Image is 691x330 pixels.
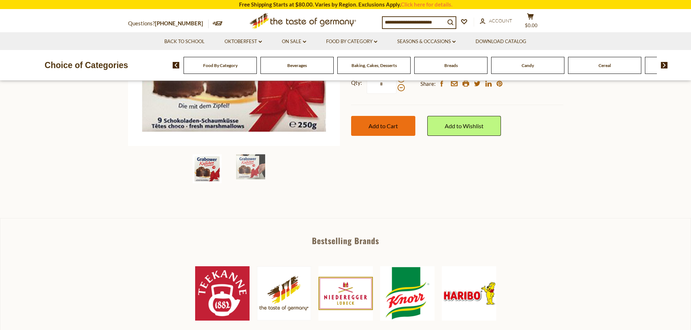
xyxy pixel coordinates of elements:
a: Add to Wishlist [427,116,501,136]
img: Knorr [380,266,435,321]
p: Questions? [128,19,209,28]
img: Teekanne [195,266,250,321]
a: Oktoberfest [225,38,262,46]
a: [PHONE_NUMBER] [155,20,203,26]
img: next arrow [661,62,668,68]
a: Download Catalog [476,38,526,46]
a: Seasons & Occasions [397,38,456,46]
span: $0.00 [525,22,538,28]
a: Beverages [287,63,307,68]
input: Qty: [367,74,396,94]
span: Share: [420,79,436,88]
a: Click here for details. [401,1,452,8]
a: On Sale [282,38,306,46]
a: Account [480,17,512,25]
span: Account [489,18,512,24]
a: Food By Category [326,38,377,46]
a: Food By Category [203,63,238,68]
strong: Qty: [351,78,362,87]
a: Back to School [164,38,205,46]
div: Bestselling Brands [0,237,691,245]
button: $0.00 [520,13,542,31]
img: Niederegger [318,266,373,321]
img: previous arrow [173,62,180,68]
a: Candy [522,63,534,68]
img: The Taste of Germany [257,266,311,320]
span: Add to Cart [369,122,398,129]
a: Breads [444,63,458,68]
img: Topkuss Dark Chocolate Marshmallow Kisses 9 pc. 8.8 oz Extra Large [193,154,222,183]
a: Cereal [599,63,611,68]
button: Add to Cart [351,116,415,136]
a: Baking, Cakes, Desserts [351,63,397,68]
img: Topkuss Dark Chocolate Marshmallow Kisses 9 pc. 8.8 oz Extra Large [236,154,265,179]
img: Haribo [442,266,496,321]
